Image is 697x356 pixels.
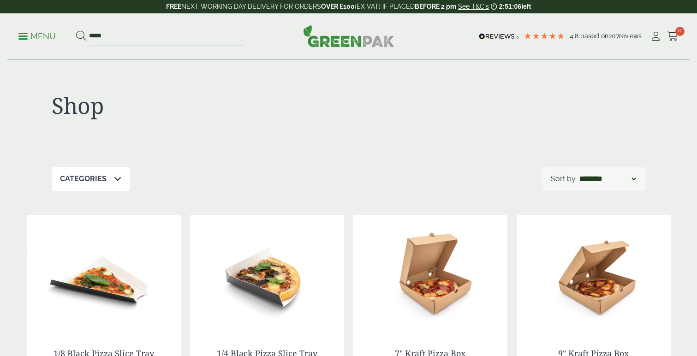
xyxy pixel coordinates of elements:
strong: OVER £100 [321,3,355,10]
img: 7.5 [353,215,507,330]
p: Categories [60,173,107,184]
span: reviews [619,32,642,40]
strong: BEFORE 2 pm [415,3,456,10]
span: left [521,3,531,10]
i: Cart [667,32,679,41]
img: Quarter Black Pizza Slice tray - food side (Large)[12078] [190,215,344,330]
h1: Shop [52,92,349,119]
i: My Account [650,32,661,41]
span: 4.8 [570,32,580,40]
span: 0 [675,27,685,36]
img: REVIEWS.io [479,33,519,40]
span: 207 [608,32,619,40]
strong: FREE [166,3,181,10]
span: 2:51:06 [499,3,521,10]
span: Based on [580,32,608,40]
select: Shop order [578,173,637,184]
p: Sort by [551,173,576,184]
img: 8th Black Pizza Slice tray (Large) [27,215,181,330]
a: Menu [18,31,56,40]
a: 0 [667,30,679,43]
a: See T&C's [458,3,489,10]
div: 4.79 Stars [524,32,565,40]
p: Menu [18,31,56,42]
img: GreenPak Supplies [303,25,394,47]
img: 9.5 [517,215,671,330]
